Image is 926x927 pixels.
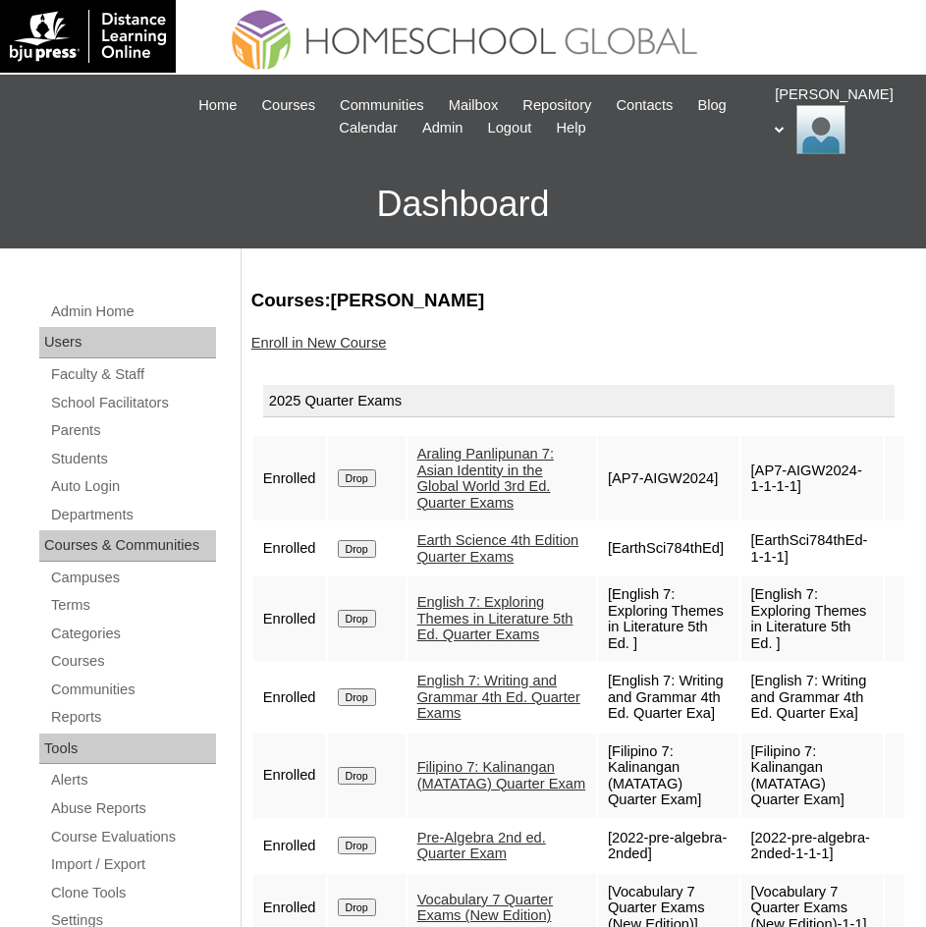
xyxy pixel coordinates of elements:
span: Blog [697,94,726,117]
td: [EarthSci784thEd-1-1-1] [741,522,883,574]
td: Enrolled [253,734,326,818]
a: Contacts [606,94,682,117]
span: Home [198,94,237,117]
td: [2022-pre-algebra-2nded] [598,820,739,872]
a: Parents [49,418,216,443]
a: Vocabulary 7 Quarter Exams (New Edition) [417,892,554,924]
input: Drop [338,610,376,627]
h3: Courses:[PERSON_NAME] [251,288,906,313]
div: Users [39,327,216,358]
a: Mailbox [439,94,509,117]
span: Logout [488,117,532,139]
a: Auto Login [49,474,216,499]
td: Enrolled [253,663,326,732]
a: Admin [412,117,473,139]
a: Departments [49,503,216,527]
td: [English 7: Exploring Themes in Literature 5th Ed. ] [598,576,739,661]
a: Clone Tools [49,881,216,905]
a: Terms [49,593,216,618]
td: Enrolled [253,436,326,520]
a: Campuses [49,566,216,590]
span: Contacts [616,94,673,117]
a: Import / Export [49,852,216,877]
input: Drop [338,767,376,785]
a: Repository [513,94,601,117]
td: [English 7: Exploring Themes in Literature 5th Ed. ] [741,576,883,661]
div: Tools [39,734,216,765]
a: English 7: Writing and Grammar 4th Ed. Quarter Exams [417,673,580,721]
td: [English 7: Writing and Grammar 4th Ed. Quarter Exa] [741,663,883,732]
a: Home [189,94,246,117]
input: Drop [338,899,376,916]
a: Alerts [49,768,216,792]
span: Repository [522,94,591,117]
a: Course Evaluations [49,825,216,849]
a: Categories [49,622,216,646]
a: Admin Home [49,300,216,324]
td: [2022-pre-algebra-2nded-1-1-1] [741,820,883,872]
div: [PERSON_NAME] [775,84,906,154]
a: Courses [49,649,216,674]
input: Drop [338,688,376,706]
a: Faculty & Staff [49,362,216,387]
a: Calendar [329,117,407,139]
td: [AP7-AIGW2024] [598,436,739,520]
td: [AP7-AIGW2024-1-1-1-1] [741,436,883,520]
div: Courses & Communities [39,530,216,562]
input: Drop [338,540,376,558]
a: Abuse Reports [49,796,216,821]
input: Drop [338,837,376,854]
h3: Dashboard [10,160,916,248]
a: Enroll in New Course [251,335,387,351]
a: Earth Science 4th Edition Quarter Exams [417,532,579,565]
a: English 7: Exploring Themes in Literature 5th Ed. Quarter Exams [417,594,573,642]
div: 2025 Quarter Exams [263,385,895,418]
a: Filipino 7: Kalinangan (MATATAG) Quarter Exam [417,759,586,791]
td: Enrolled [253,576,326,661]
a: Reports [49,705,216,730]
img: logo-white.png [10,10,166,63]
a: School Facilitators [49,391,216,415]
a: Blog [687,94,735,117]
span: Mailbox [449,94,499,117]
span: Help [556,117,585,139]
input: Drop [338,469,376,487]
a: Araling Panlipunan 7: Asian Identity in the Global World 3rd Ed. Quarter Exams [417,446,554,511]
td: [Filipino 7: Kalinangan (MATATAG) Quarter Exam] [741,734,883,818]
a: Help [546,117,595,139]
span: Calendar [339,117,397,139]
a: Logout [478,117,542,139]
td: Enrolled [253,820,326,872]
td: [Filipino 7: Kalinangan (MATATAG) Quarter Exam] [598,734,739,818]
img: Ariane Ebuen [796,105,845,154]
span: Courses [261,94,315,117]
a: Courses [251,94,325,117]
a: Communities [49,678,216,702]
span: Admin [422,117,463,139]
a: Pre-Algebra 2nd ed. Quarter Exam [417,830,546,862]
a: Communities [330,94,434,117]
td: [EarthSci784thEd] [598,522,739,574]
td: [English 7: Writing and Grammar 4th Ed. Quarter Exa] [598,663,739,732]
a: Students [49,447,216,471]
span: Communities [340,94,424,117]
td: Enrolled [253,522,326,574]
